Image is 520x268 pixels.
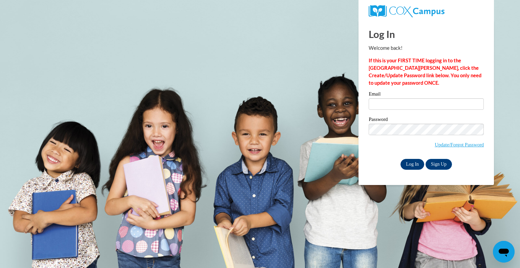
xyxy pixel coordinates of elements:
[400,159,424,170] input: Log In
[369,44,484,52] p: Welcome back!
[369,5,445,17] img: COX Campus
[426,159,452,170] a: Sign Up
[369,58,481,86] strong: If this is your FIRST TIME logging in to the [GEOGRAPHIC_DATA][PERSON_NAME], click the Create/Upd...
[493,241,515,263] iframe: Button to launch messaging window
[369,5,484,17] a: COX Campus
[435,142,484,147] a: Update/Forgot Password
[369,27,484,41] h1: Log In
[369,117,484,124] label: Password
[369,91,484,98] label: Email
